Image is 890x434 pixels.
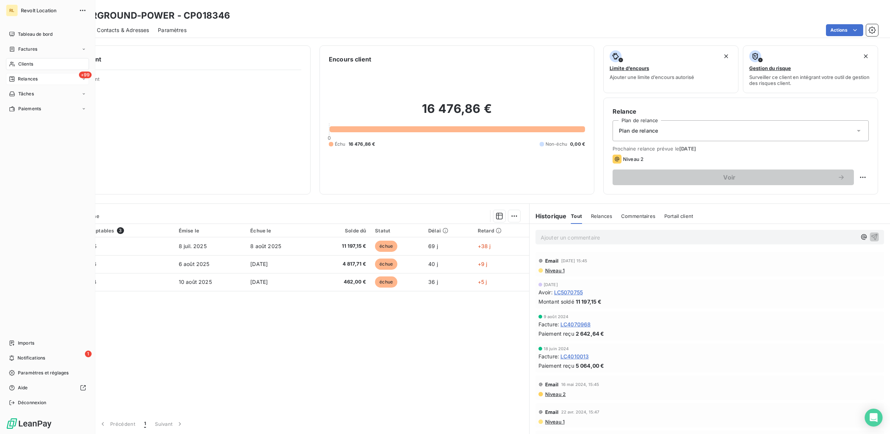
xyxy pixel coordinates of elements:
[664,213,693,219] span: Portail client
[375,259,397,270] span: échue
[478,279,487,285] span: +5 j
[538,320,559,328] span: Facture :
[613,107,869,116] h6: Relance
[18,61,33,67] span: Clients
[18,340,34,346] span: Imports
[179,228,241,234] div: Émise le
[478,243,491,249] span: +38 j
[478,228,525,234] div: Retard
[544,282,558,287] span: [DATE]
[561,410,600,414] span: 22 avr. 2024, 15:47
[45,55,301,64] h6: Informations client
[18,399,47,406] span: Déconnexion
[85,351,92,357] span: 1
[560,320,591,328] span: LC4070968
[140,416,150,432] button: 1
[576,362,604,370] span: 5 064,00 €
[826,24,863,36] button: Actions
[18,31,53,38] span: Tableau de bord
[561,259,588,263] span: [DATE] 15:45
[428,228,469,234] div: Délai
[375,276,397,288] span: échue
[68,227,170,234] div: Pièces comptables
[328,135,331,141] span: 0
[318,260,366,268] span: 4 817,71 €
[554,288,583,296] span: LC5070755
[576,330,604,338] span: 2 642,64 €
[18,370,69,376] span: Paramètres et réglages
[6,382,89,394] a: Aide
[571,213,582,219] span: Tout
[621,213,655,219] span: Commentaires
[375,241,397,252] span: échue
[375,228,419,234] div: Statut
[603,45,738,93] button: Limite d’encoursAjouter une limite d’encours autorisé
[179,279,212,285] span: 10 août 2025
[622,174,837,180] span: Voir
[538,352,559,360] span: Facture :
[158,26,187,34] span: Paramètres
[250,228,309,234] div: Échue le
[21,7,74,13] span: Revolt Location
[179,243,207,249] span: 8 juil. 2025
[749,65,791,71] span: Gestion du risque
[576,298,602,305] span: 11 197,15 €
[610,65,649,71] span: Limite d’encours
[335,141,346,148] span: Échu
[144,420,146,428] span: 1
[865,409,883,427] div: Open Intercom Messenger
[591,213,612,219] span: Relances
[250,261,268,267] span: [DATE]
[179,261,210,267] span: 6 août 2025
[428,261,438,267] span: 40 j
[560,352,589,360] span: LC4010013
[570,141,585,148] span: 0,00 €
[18,105,41,112] span: Paiements
[18,384,28,391] span: Aide
[613,170,854,185] button: Voir
[561,382,600,387] span: 16 mai 2024, 15:45
[428,279,438,285] span: 36 j
[95,416,140,432] button: Précédent
[349,141,375,148] span: 16 476,86 €
[544,419,565,425] span: Niveau 1
[749,74,872,86] span: Surveiller ce client en intégrant votre outil de gestion des risques client.
[79,72,92,78] span: +99
[544,346,569,351] span: 18 juin 2024
[6,4,18,16] div: RL
[250,279,268,285] span: [DATE]
[250,243,281,249] span: 8 août 2025
[545,258,559,264] span: Email
[329,55,371,64] h6: Encours client
[544,267,565,273] span: Niveau 1
[6,418,52,430] img: Logo LeanPay
[318,278,366,286] span: 462,00 €
[117,227,124,234] span: 3
[538,288,553,296] span: Avoir :
[743,45,878,93] button: Gestion du risqueSurveiller ce client en intégrant votre outil de gestion des risques client.
[478,261,487,267] span: +9 j
[546,141,567,148] span: Non-échu
[60,76,301,86] span: Propriétés Client
[97,26,149,34] span: Contacts & Adresses
[18,355,45,361] span: Notifications
[619,127,658,134] span: Plan de relance
[66,9,230,22] h3: UNDERGROUND-POWER - CP018346
[318,243,366,250] span: 11 197,15 €
[18,76,38,82] span: Relances
[538,330,574,338] span: Paiement reçu
[610,74,694,80] span: Ajouter une limite d’encours autorisé
[679,146,696,152] span: [DATE]
[544,314,569,319] span: 9 août 2024
[613,146,869,152] span: Prochaine relance prévue le
[545,381,559,387] span: Email
[530,212,567,221] h6: Historique
[545,409,559,415] span: Email
[18,46,37,53] span: Factures
[428,243,438,249] span: 69 j
[150,416,188,432] button: Suivant
[318,228,366,234] div: Solde dû
[623,156,643,162] span: Niveau 2
[329,101,585,124] h2: 16 476,86 €
[538,362,574,370] span: Paiement reçu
